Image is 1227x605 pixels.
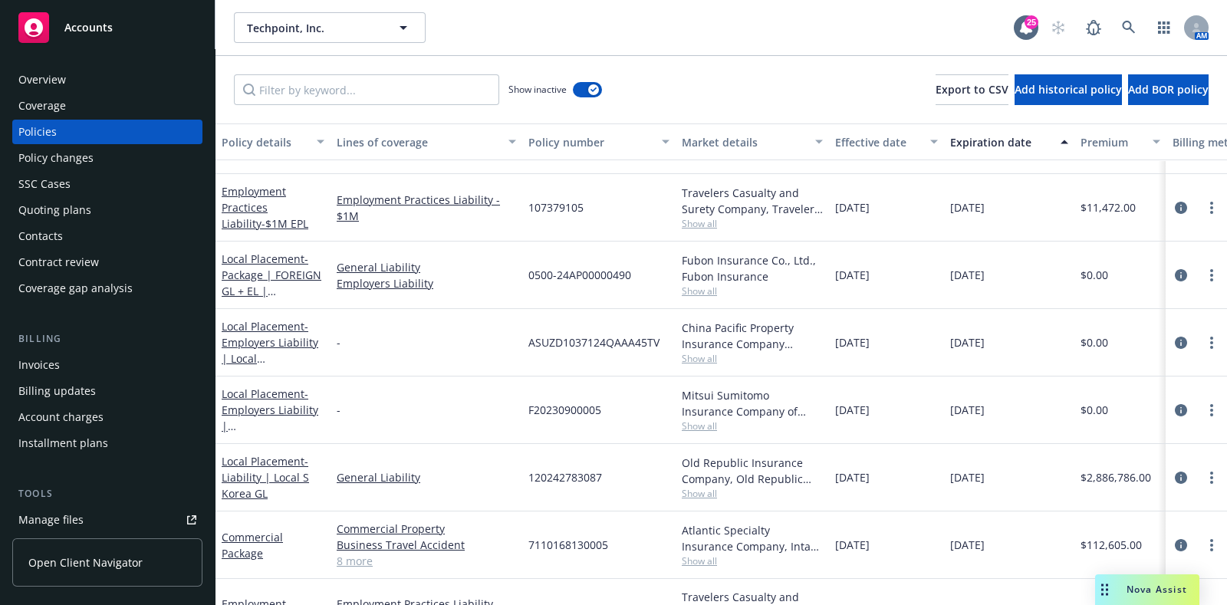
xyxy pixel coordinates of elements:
[12,67,202,92] a: Overview
[1202,469,1221,487] a: more
[18,508,84,532] div: Manage files
[835,537,870,553] span: [DATE]
[18,120,57,144] div: Policies
[950,537,985,553] span: [DATE]
[950,402,985,418] span: [DATE]
[1081,134,1143,150] div: Premium
[337,553,516,569] a: 8 more
[234,12,426,43] button: Techpoint, Inc.
[222,319,318,398] a: Local Placement
[18,94,66,118] div: Coverage
[950,134,1051,150] div: Expiration date
[682,252,823,284] div: Fubon Insurance Co., Ltd., Fubon Insurance
[1172,469,1190,487] a: circleInformation
[1081,537,1142,553] span: $112,605.00
[222,319,318,398] span: - Employers Liability | Local [GEOGRAPHIC_DATA] EL
[1172,266,1190,284] a: circleInformation
[1172,199,1190,217] a: circleInformation
[247,20,380,36] span: Techpoint, Inc.
[1172,401,1190,419] a: circleInformation
[18,146,94,170] div: Policy changes
[28,554,143,570] span: Open Client Navigator
[12,276,202,301] a: Coverage gap analysis
[337,192,516,224] a: Employment Practices Liability - $1M
[222,252,321,330] a: Local Placement
[682,522,823,554] div: Atlantic Specialty Insurance Company, Intact Insurance
[835,469,870,485] span: [DATE]
[528,402,601,418] span: F20230900005
[18,250,99,275] div: Contract review
[222,386,318,465] span: - Employers Liability | [GEOGRAPHIC_DATA]
[528,134,653,150] div: Policy number
[222,454,309,501] a: Local Placement
[950,334,985,350] span: [DATE]
[682,185,823,217] div: Travelers Casualty and Surety Company, Travelers Insurance
[1172,334,1190,352] a: circleInformation
[1081,469,1151,485] span: $2,886,786.00
[1202,536,1221,554] a: more
[936,82,1008,97] span: Export to CSV
[1202,199,1221,217] a: more
[12,486,202,501] div: Tools
[508,83,567,96] span: Show inactive
[12,146,202,170] a: Policy changes
[18,276,133,301] div: Coverage gap analysis
[12,250,202,275] a: Contract review
[936,74,1008,105] button: Export to CSV
[682,455,823,487] div: Old Republic Insurance Company, Old Republic General Insurance Group
[18,405,104,429] div: Account charges
[1043,12,1074,43] a: Start snowing
[1081,199,1136,215] span: $11,472.00
[1081,267,1108,283] span: $0.00
[1015,74,1122,105] button: Add historical policy
[12,431,202,455] a: Installment plans
[528,334,660,350] span: ASUZD1037124QAAA45TV
[18,224,63,248] div: Contacts
[18,172,71,196] div: SSC Cases
[528,537,608,553] span: 7110168130005
[18,198,91,222] div: Quoting plans
[1202,334,1221,352] a: more
[12,508,202,532] a: Manage files
[337,334,340,350] span: -
[1081,334,1108,350] span: $0.00
[215,123,331,160] button: Policy details
[1202,401,1221,419] a: more
[222,134,308,150] div: Policy details
[950,267,985,283] span: [DATE]
[12,172,202,196] a: SSC Cases
[682,320,823,352] div: China Pacific Property Insurance Company Limited, China Pacific Property Insurance (Group) Co Ltd
[835,402,870,418] span: [DATE]
[1025,15,1038,29] div: 25
[682,352,823,365] span: Show all
[12,331,202,347] div: Billing
[835,134,921,150] div: Effective date
[337,521,516,537] a: Commercial Property
[12,379,202,403] a: Billing updates
[222,184,308,231] a: Employment Practices Liability
[262,216,308,231] span: - $1M EPL
[222,386,318,465] a: Local Placement
[676,123,829,160] button: Market details
[1095,574,1199,605] button: Nova Assist
[1095,574,1114,605] div: Drag to move
[12,94,202,118] a: Coverage
[1081,402,1108,418] span: $0.00
[337,469,516,485] a: General Liability
[337,134,499,150] div: Lines of coverage
[1128,74,1209,105] button: Add BOR policy
[1172,536,1190,554] a: circleInformation
[12,405,202,429] a: Account charges
[1078,12,1109,43] a: Report a Bug
[835,334,870,350] span: [DATE]
[682,419,823,432] span: Show all
[18,431,108,455] div: Installment plans
[234,74,499,105] input: Filter by keyword...
[528,469,602,485] span: 120242783087
[12,6,202,49] a: Accounts
[12,353,202,377] a: Invoices
[18,379,96,403] div: Billing updates
[337,275,516,291] a: Employers Liability
[835,199,870,215] span: [DATE]
[1015,82,1122,97] span: Add historical policy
